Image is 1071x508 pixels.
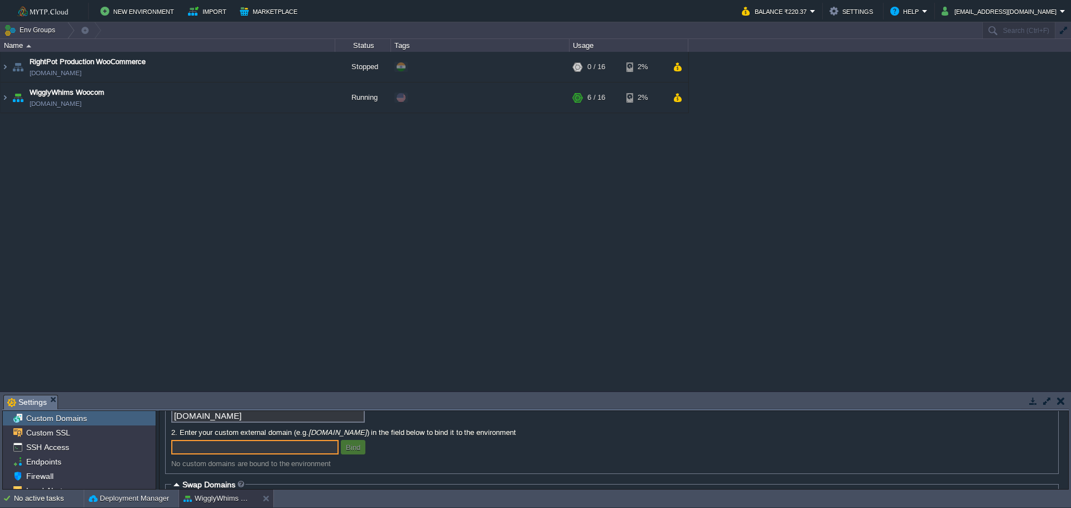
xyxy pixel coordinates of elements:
img: AMDAwAAAACH5BAEAAAAALAAAAAABAAEAAAICRAEAOw== [1,83,9,113]
button: [EMAIL_ADDRESS][DOMAIN_NAME] [942,4,1060,18]
button: Env Groups [4,22,59,38]
span: Swap Domains [182,480,235,489]
a: Custom SSL [24,428,72,438]
div: 6 / 16 [587,83,605,113]
div: Name [1,39,335,52]
a: [DOMAIN_NAME] [30,67,81,79]
label: 2. Enter your custom external domain (e.g. ) in the field below to bind it to the environment [171,428,1053,437]
a: Custom Domains [24,413,89,423]
div: Running [335,83,391,113]
img: AMDAwAAAACH5BAEAAAAALAAAAAABAAEAAAICRAEAOw== [26,45,31,47]
button: Import [188,4,230,18]
a: RightPot Production WooCommerce [30,56,146,67]
button: Deployment Manager [89,493,169,504]
div: Status [336,39,390,52]
div: 2% [626,83,663,113]
button: WigglyWhims Woocom [184,493,254,504]
div: 0 / 16 [587,52,605,82]
button: Bind [342,442,364,452]
i: [DOMAIN_NAME] [308,428,367,437]
div: 2% [626,52,663,82]
div: Stopped [335,52,391,82]
img: AMDAwAAAACH5BAEAAAAALAAAAAABAAEAAAICRAEAOw== [10,83,26,113]
button: Balance ₹220.37 [742,4,810,18]
a: WigglyWhims Woocom [30,87,104,98]
button: Settings [829,4,876,18]
a: Firewall [24,471,55,481]
div: No custom domains are bound to the environment [171,459,1053,468]
div: No active tasks [14,490,84,507]
a: SSH Access [24,442,71,452]
a: Load Alerts [24,486,68,496]
button: Marketplace [240,4,301,18]
a: [DOMAIN_NAME] [30,98,81,109]
img: MyTP.Cloud [4,4,80,18]
div: Usage [570,39,688,52]
img: AMDAwAAAACH5BAEAAAAALAAAAAABAAEAAAICRAEAOw== [10,52,26,82]
button: New Environment [100,4,177,18]
img: AMDAwAAAACH5BAEAAAAALAAAAAABAAEAAAICRAEAOw== [1,52,9,82]
div: Tags [392,39,569,52]
a: Endpoints [24,457,63,467]
button: Help [890,4,922,18]
span: Settings [7,395,47,409]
